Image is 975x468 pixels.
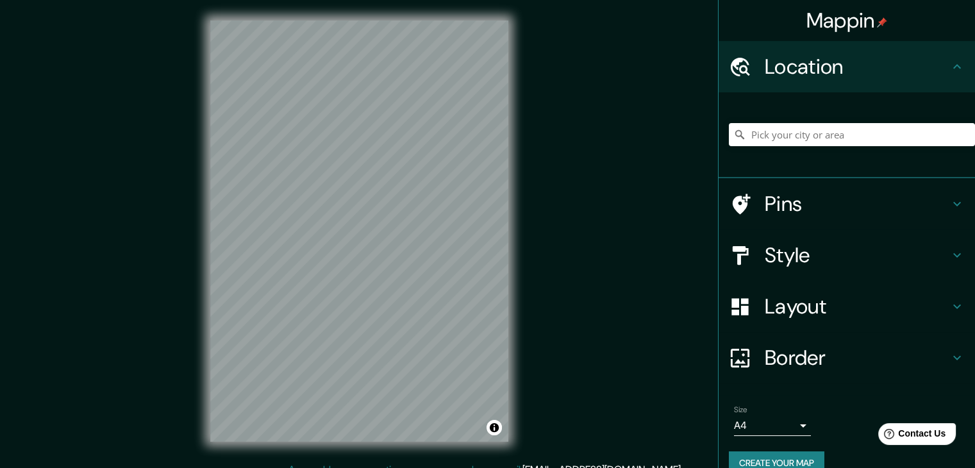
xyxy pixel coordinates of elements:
h4: Pins [765,191,949,217]
canvas: Map [210,21,508,442]
div: Border [719,332,975,383]
input: Pick your city or area [729,123,975,146]
button: Toggle attribution [487,420,502,435]
h4: Layout [765,294,949,319]
div: Pins [719,178,975,230]
h4: Border [765,345,949,371]
h4: Style [765,242,949,268]
h4: Mappin [806,8,888,33]
div: Layout [719,281,975,332]
iframe: Help widget launcher [861,418,961,454]
img: pin-icon.png [877,17,887,28]
div: Style [719,230,975,281]
div: Location [719,41,975,92]
div: A4 [734,415,811,436]
label: Size [734,405,747,415]
h4: Location [765,54,949,79]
